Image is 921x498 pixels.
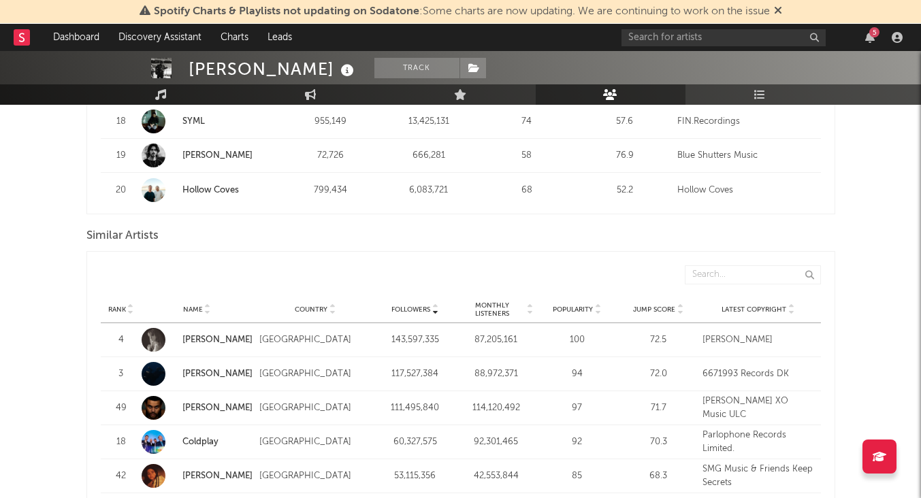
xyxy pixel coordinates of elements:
a: Coldplay [142,430,253,454]
div: 92 [540,435,614,449]
a: [PERSON_NAME] [142,464,253,488]
div: 13,425,131 [383,115,474,129]
div: [GEOGRAPHIC_DATA] [259,469,371,483]
div: 143,597,335 [378,333,452,347]
div: SMG Music & Friends Keep Secrets [702,463,814,489]
div: 87,205,161 [459,333,533,347]
div: 18 [108,115,135,129]
a: SYML [142,110,278,133]
div: 100 [540,333,614,347]
span: : Some charts are now updating. We are continuing to work on the issue [154,6,770,17]
div: [PERSON_NAME] XO Music ULC [702,395,814,421]
div: FIN.Recordings [677,115,814,129]
div: 111,495,840 [378,401,452,415]
span: Monthly Listeners [459,301,525,318]
div: 4 [108,333,135,347]
a: Dashboard [44,24,109,51]
button: Track [374,58,459,78]
span: Name [183,305,203,314]
div: Hollow Coves [677,184,814,197]
span: Similar Artists [86,228,159,244]
div: 97 [540,401,614,415]
div: 58 [481,149,572,163]
a: [PERSON_NAME] [182,471,253,480]
input: Search for artists [621,29,826,46]
a: [PERSON_NAME] [182,151,253,160]
div: 71.7 [621,401,696,415]
div: 20 [108,184,135,197]
div: 42 [108,469,135,483]
div: 19 [108,149,135,163]
div: 72.5 [621,333,696,347]
span: Rank [108,305,126,314]
div: 68 [481,184,572,197]
div: 666,281 [383,149,474,163]
span: Spotify Charts & Playlists not updating on Sodatone [154,6,419,17]
div: Parlophone Records Limited. [702,429,814,455]
div: 74 [481,115,572,129]
div: 3 [108,367,135,381]
div: [PERSON_NAME] [189,58,357,80]
span: Latest Copyright [722,305,786,314]
a: [PERSON_NAME] [142,362,253,386]
div: 72,726 [285,149,376,163]
div: 53,115,356 [378,469,452,483]
div: 92,301,465 [459,435,533,449]
a: Discovery Assistant [109,24,211,51]
a: [PERSON_NAME] [142,328,253,352]
div: [GEOGRAPHIC_DATA] [259,367,371,381]
div: 42,553,844 [459,469,533,483]
a: [PERSON_NAME] [142,144,278,167]
span: Jump Score [633,305,675,314]
span: Popularity [553,305,593,314]
div: 72.0 [621,367,696,381]
a: [PERSON_NAME] [182,369,253,378]
a: Charts [211,24,258,51]
div: [GEOGRAPHIC_DATA] [259,435,371,449]
div: 114,120,492 [459,401,533,415]
div: 88,972,371 [459,367,533,381]
div: [PERSON_NAME] [702,333,814,347]
div: 6,083,721 [383,184,474,197]
div: Blue Shutters Music [677,149,814,163]
div: [GEOGRAPHIC_DATA] [259,333,371,347]
a: Hollow Coves [142,178,278,202]
a: Coldplay [182,437,219,446]
div: 49 [108,401,135,415]
a: [PERSON_NAME] [142,396,253,420]
div: 955,149 [285,115,376,129]
span: Dismiss [774,6,782,17]
div: 18 [108,435,135,449]
a: Hollow Coves [182,186,239,195]
div: 6671993 Records DK [702,367,814,381]
div: 799,434 [285,184,376,197]
span: Country [295,305,327,314]
a: SYML [182,117,205,126]
div: 57.6 [579,115,670,129]
div: 5 [869,27,879,37]
input: Search... [685,265,821,284]
div: 68.3 [621,469,696,483]
a: [PERSON_NAME] [182,403,253,412]
a: [PERSON_NAME] [182,335,253,344]
div: 60,327,575 [378,435,452,449]
div: 94 [540,367,614,381]
div: 117,527,384 [378,367,452,381]
div: 85 [540,469,614,483]
button: 5 [865,32,875,43]
div: [GEOGRAPHIC_DATA] [259,401,371,415]
a: Leads [258,24,302,51]
span: Followers [391,305,430,314]
div: 70.3 [621,435,696,449]
div: 52.2 [579,184,670,197]
div: 76.9 [579,149,670,163]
